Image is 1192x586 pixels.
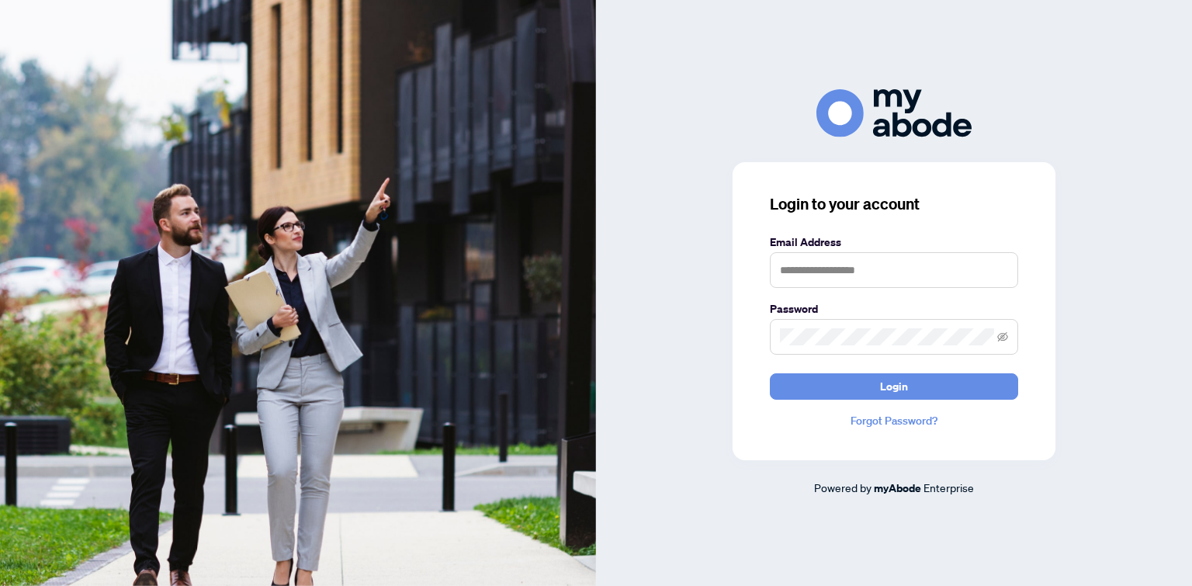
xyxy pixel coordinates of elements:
span: Enterprise [923,480,974,494]
a: myAbode [874,480,921,497]
a: Forgot Password? [770,412,1018,429]
span: Login [880,374,908,399]
h3: Login to your account [770,193,1018,215]
label: Password [770,300,1018,317]
span: Powered by [814,480,871,494]
img: ma-logo [816,89,972,137]
label: Email Address [770,234,1018,251]
button: Login [770,373,1018,400]
span: eye-invisible [997,331,1008,342]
